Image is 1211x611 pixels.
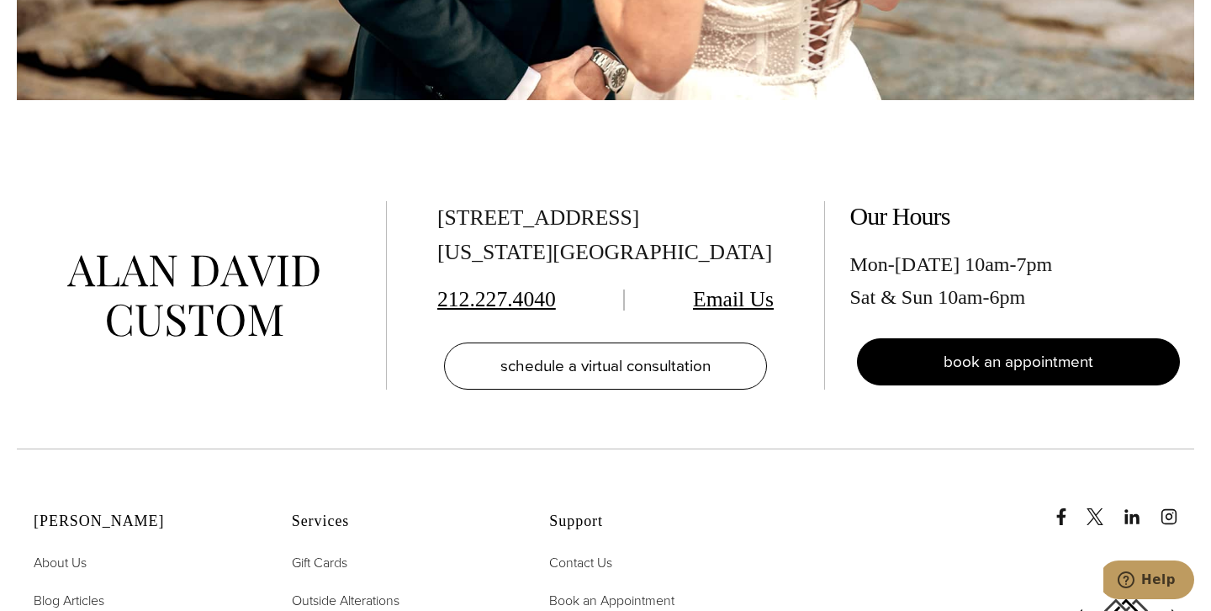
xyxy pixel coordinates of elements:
span: Contact Us [549,553,612,572]
a: Contact Us [549,552,612,574]
a: 212.227.4040 [437,287,556,311]
a: Facebook [1053,491,1083,525]
span: Book an Appointment [549,591,674,610]
a: About Us [34,552,87,574]
a: x/twitter [1087,491,1120,525]
h2: Support [549,513,765,531]
span: About Us [34,553,87,572]
div: Mon-[DATE] 10am-7pm Sat & Sun 10am-6pm [850,248,1187,313]
a: instagram [1161,491,1194,525]
a: schedule a virtual consultation [444,343,767,390]
div: [STREET_ADDRESS] [US_STATE][GEOGRAPHIC_DATA] [437,201,774,270]
h2: [PERSON_NAME] [34,513,250,531]
a: Gift Cards [292,552,347,574]
a: Email Us [693,287,774,311]
span: Blog Articles [34,591,104,610]
span: book an appointment [944,349,1093,374]
img: alan david custom [67,255,320,337]
span: schedule a virtual consultation [500,353,711,378]
span: Gift Cards [292,553,347,572]
a: linkedin [1124,491,1157,525]
h2: Services [292,513,508,531]
iframe: Opens a widget where you can chat to one of our agents [1103,561,1194,603]
a: book an appointment [857,338,1180,385]
span: Outside Alterations [292,591,399,610]
h2: Our Hours [850,201,1187,231]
